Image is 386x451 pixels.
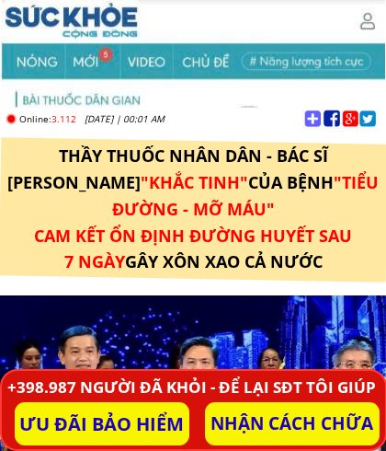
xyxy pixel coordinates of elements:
p: ƯU ĐÃI BẢO HIỂM [15,402,189,445]
h3: THẦY THUỐC NHÂN DÂN - BÁC SĨ [PERSON_NAME] CỦA BỆNH GÂY XÔN XAO CẢ NƯỚC [4,143,382,275]
h3: +398.987 NGƯỜI ĐÃ KHỎI - ĐỂ LẠI SĐT TÔI GIÚP [4,375,380,399]
h2: 3.112 [19,110,85,128]
h2: [DATE] | 00:01 AM [85,110,260,128]
span: CAM KẾT ỔN ĐỊNH ĐƯỜNG HUYẾT SAU 7 NGÀY [34,225,352,273]
p: NHẬN CÁCH CHỮA [205,402,380,445]
span: "KHẮC TINH" [141,171,248,193]
span: Online: [19,112,51,125]
span: "TIỂU ĐƯỜNG - MỠ MÁU" [112,171,380,220]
